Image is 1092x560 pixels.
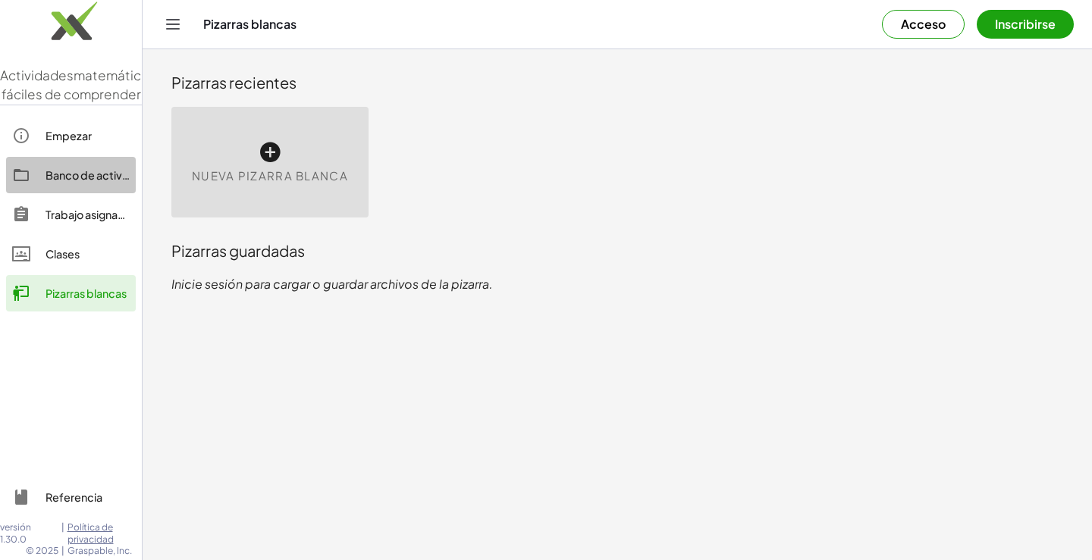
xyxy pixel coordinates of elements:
[6,275,136,311] a: Pizarras blancas
[45,490,102,504] font: Referencia
[977,10,1074,39] button: Inscribirse
[61,521,64,533] font: |
[2,67,156,103] font: matemáticas fáciles de comprender
[45,247,80,261] font: Clases
[61,545,64,556] font: |
[995,16,1056,32] font: Inscribirse
[192,168,348,183] font: Nueva pizarra blanca
[171,73,297,92] font: Pizarras recientes
[45,129,92,142] font: Empezar
[67,545,132,556] font: Graspable, Inc.
[45,168,158,182] font: Banco de actividades
[6,157,136,193] a: Banco de actividades
[882,10,965,39] button: Acceso
[6,117,136,154] a: Empezar
[171,241,305,260] font: Pizarras guardadas
[6,236,136,272] a: Clases
[6,196,136,233] a: Trabajo asignado
[67,521,143,545] a: Política de privacidad
[171,276,493,292] font: Inicie sesión para cargar o guardar archivos de la pizarra.
[45,286,127,300] font: Pizarras blancas
[45,208,132,221] font: Trabajo asignado
[6,479,136,515] a: Referencia
[901,16,946,32] font: Acceso
[161,12,185,36] button: Cambiar navegación
[26,545,58,556] font: © 2025
[67,521,114,545] font: Política de privacidad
